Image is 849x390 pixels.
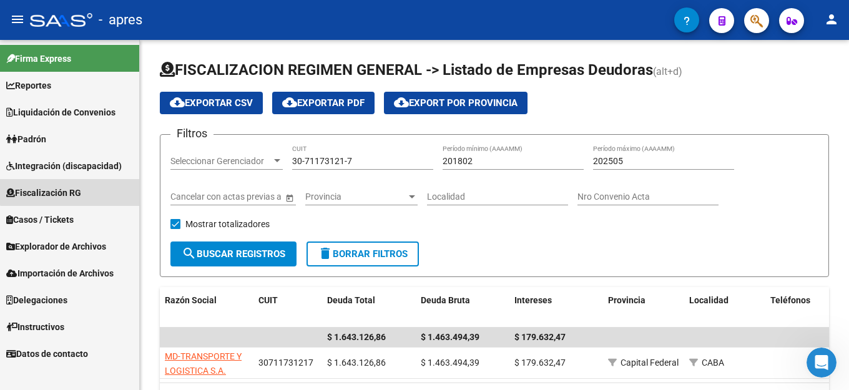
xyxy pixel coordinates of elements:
[160,92,263,114] button: Exportar CSV
[13,187,237,233] div: Profile image for Soporte¡Que tenga un lindo dia!Soporte•Hace 2d
[125,275,250,325] button: Mensajes
[384,92,528,114] button: Export por Provincia
[6,105,115,119] span: Liquidación de Convenios
[6,213,74,227] span: Casos / Tickets
[170,156,272,167] span: Seleccionar Gerenciador
[305,192,406,202] span: Provincia
[12,168,237,233] div: Mensaje recienteProfile image for Soporte¡Que tenga un lindo dia!Soporte•Hace 2d
[421,358,479,368] span: $ 1.463.494,39
[258,358,313,368] span: 30711731217
[170,95,185,110] mat-icon: cloud_download
[603,287,684,328] datatable-header-cell: Provincia
[318,246,333,261] mat-icon: delete
[185,217,270,232] span: Mostrar totalizadores
[167,306,207,315] span: Mensajes
[421,332,479,342] span: $ 1.463.494,39
[653,66,682,77] span: (alt+d)
[6,293,67,307] span: Delegaciones
[56,210,90,223] div: Soporte
[56,198,162,208] span: ¡Que tenga un lindo dia!
[6,79,51,92] span: Reportes
[92,210,134,223] div: • Hace 2d
[182,248,285,260] span: Buscar Registros
[282,95,297,110] mat-icon: cloud_download
[25,131,225,152] p: Necesitás ayuda?
[621,358,679,368] span: Capital Federal
[25,89,225,131] p: Hola! [PERSON_NAME]
[283,191,296,204] button: Open calendar
[514,295,552,305] span: Intereses
[10,12,25,27] mat-icon: menu
[165,295,217,305] span: Razón Social
[6,240,106,253] span: Explorador de Archivos
[272,92,375,114] button: Exportar PDF
[182,246,197,261] mat-icon: search
[253,287,322,328] datatable-header-cell: CUIT
[394,95,409,110] mat-icon: cloud_download
[6,320,64,334] span: Instructivos
[26,178,224,192] div: Mensaje reciente
[6,132,46,146] span: Padrón
[6,186,81,200] span: Fiscalización RG
[165,351,242,376] span: MD-TRANSPORTE Y LOGISTICA S.A.
[26,197,51,222] div: Profile image for Soporte
[6,52,71,66] span: Firma Express
[160,287,253,328] datatable-header-cell: Razón Social
[6,347,88,361] span: Datos de contacto
[170,241,297,266] button: Buscar Registros
[170,97,253,109] span: Exportar CSV
[12,240,237,274] div: Envíanos un mensaje
[509,287,603,328] datatable-header-cell: Intereses
[322,287,416,328] datatable-header-cell: Deuda Total
[6,266,114,280] span: Importación de Archivos
[689,295,729,305] span: Localidad
[327,332,386,342] span: $ 1.643.126,86
[26,250,209,263] div: Envíanos un mensaje
[807,348,837,378] iframe: Intercom live chat
[282,97,365,109] span: Exportar PDF
[99,6,142,34] span: - apres
[318,248,408,260] span: Borrar Filtros
[6,159,122,173] span: Integración (discapacidad)
[394,97,518,109] span: Export por Provincia
[514,332,566,342] span: $ 179.632,47
[327,295,375,305] span: Deuda Total
[327,358,386,368] span: $ 1.643.126,86
[514,358,566,368] span: $ 179.632,47
[170,125,213,142] h3: Filtros
[770,295,810,305] span: Teléfonos
[684,287,765,328] datatable-header-cell: Localidad
[416,287,509,328] datatable-header-cell: Deuda Bruta
[702,358,724,368] span: CABA
[824,12,839,27] mat-icon: person
[258,295,278,305] span: CUIT
[49,306,76,315] span: Inicio
[608,295,645,305] span: Provincia
[160,61,653,79] span: FISCALIZACION REGIMEN GENERAL -> Listado de Empresas Deudoras
[307,241,419,266] button: Borrar Filtros
[421,295,470,305] span: Deuda Bruta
